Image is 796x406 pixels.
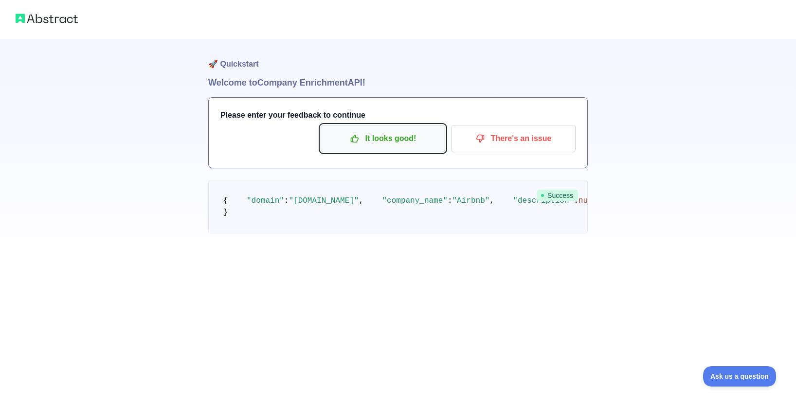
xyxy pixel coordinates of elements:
span: { [223,196,228,205]
span: , [359,196,363,205]
span: Success [537,190,578,201]
span: "Airbnb" [452,196,490,205]
span: : [284,196,289,205]
p: It looks good! [328,130,438,147]
p: There's an issue [458,130,568,147]
img: Abstract logo [16,12,78,25]
h1: 🚀 Quickstart [208,39,588,76]
h3: Please enter your feedback to continue [220,109,576,121]
span: "description" [513,196,574,205]
span: : [448,196,452,205]
span: "[DOMAIN_NAME]" [289,196,359,205]
iframe: Toggle Customer Support [703,366,777,387]
span: , [489,196,494,205]
span: null [579,196,597,205]
span: "company_name" [382,196,447,205]
button: It looks good! [321,125,445,152]
span: "domain" [247,196,284,205]
h1: Welcome to Company Enrichment API! [208,76,588,89]
button: There's an issue [451,125,576,152]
